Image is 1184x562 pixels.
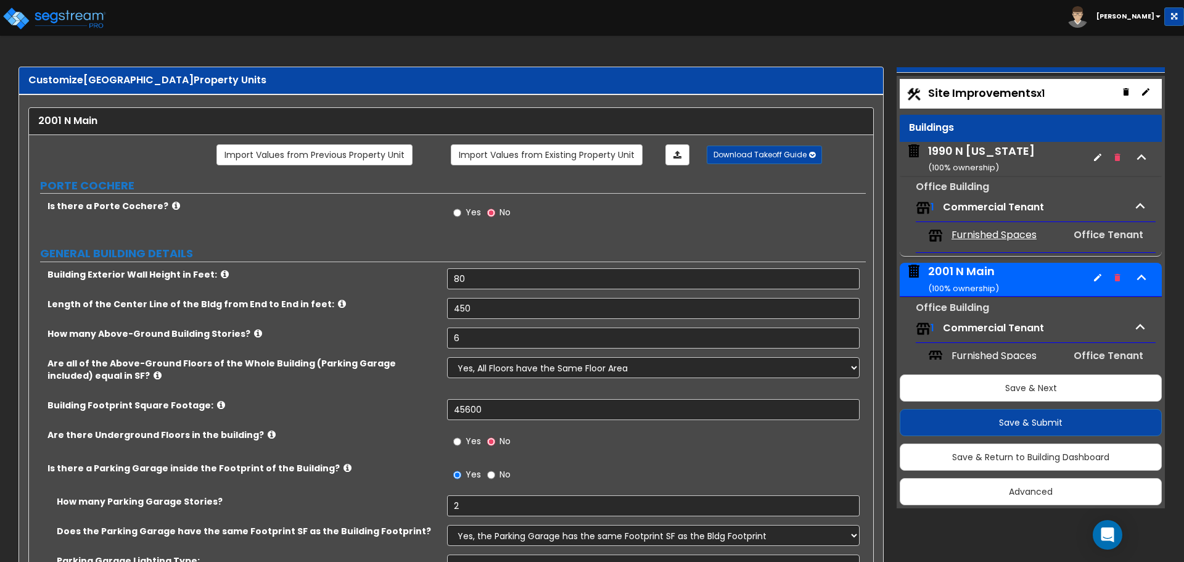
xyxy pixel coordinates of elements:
[487,435,495,448] input: No
[900,409,1162,436] button: Save & Submit
[906,263,999,295] span: 2001 N Main
[466,468,481,481] span: Yes
[665,144,689,165] a: Import the dynamic attributes value through Excel sheet
[154,371,162,380] i: click for more info!
[47,328,438,340] label: How many Above-Ground Building Stories?
[1037,87,1045,100] small: x1
[487,468,495,482] input: No
[453,468,461,482] input: Yes
[47,429,438,441] label: Are there Underground Floors in the building?
[40,246,866,262] label: GENERAL BUILDING DETAILS
[83,73,194,87] span: [GEOGRAPHIC_DATA]
[1067,6,1088,28] img: avatar.png
[47,462,438,474] label: Is there a Parking Garage inside the Footprint of the Building?
[952,349,1037,363] span: Furnished Spaces
[221,270,229,279] i: click for more info!
[343,463,351,473] i: click for more info!
[931,200,934,214] span: 1
[906,86,922,102] img: Construction.png
[466,206,481,218] span: Yes
[28,73,874,88] div: Customize Property Units
[47,399,438,411] label: Building Footprint Square Footage:
[268,430,276,439] i: click for more info!
[928,143,1035,175] div: 1990 N [US_STATE]
[1074,228,1143,242] span: Office Tenant
[928,228,943,243] img: tenants.png
[928,349,943,364] img: tenants.png
[47,357,438,382] label: Are all of the Above-Ground Floors of the Whole Building (Parking Garage included) equal in SF?
[40,178,866,194] label: PORTE COCHERE
[906,263,922,279] img: building.svg
[906,143,922,159] img: building.svg
[916,321,931,336] img: tenants.png
[466,435,481,447] span: Yes
[928,263,999,295] div: 2001 N Main
[38,114,864,128] div: 2001 N Main
[254,329,262,338] i: click for more info!
[1093,520,1122,550] div: Open Intercom Messenger
[453,435,461,448] input: Yes
[928,85,1045,101] span: Site Improvements
[499,435,511,447] span: No
[900,444,1162,471] button: Save & Return to Building Dashboard
[47,268,438,281] label: Building Exterior Wall Height in Feet:
[47,298,438,310] label: Length of the Center Line of the Bldg from End to End in feet:
[928,162,999,173] small: ( 100 % ownership)
[216,144,413,165] a: Import the dynamic attribute values from previous properties.
[943,321,1044,335] span: Commercial Tenant
[943,200,1044,214] span: Commercial Tenant
[900,478,1162,505] button: Advanced
[338,299,346,308] i: click for more info!
[499,206,511,218] span: No
[1074,349,1143,363] span: Office Tenant
[57,525,438,537] label: Does the Parking Garage have the same Footprint SF as the Building Footprint?
[931,321,934,335] span: 1
[451,144,643,165] a: Import the dynamic attribute values from existing properties.
[906,143,1035,175] span: 1990 N California
[928,283,999,294] small: ( 100 % ownership)
[713,149,807,160] span: Download Takeoff Guide
[1096,12,1154,21] b: [PERSON_NAME]
[487,206,495,220] input: No
[900,374,1162,402] button: Save & Next
[909,121,1153,135] div: Buildings
[453,206,461,220] input: Yes
[47,200,438,212] label: Is there a Porte Cochere?
[916,180,989,194] small: Office Building
[2,6,107,31] img: logo_pro_r.png
[952,228,1037,242] span: Furnished Spaces
[217,400,225,410] i: click for more info!
[916,200,931,215] img: tenants.png
[707,146,822,164] button: Download Takeoff Guide
[916,300,989,315] small: Office Building
[57,495,438,508] label: How many Parking Garage Stories?
[172,201,180,210] i: click for more info!
[499,468,511,481] span: No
